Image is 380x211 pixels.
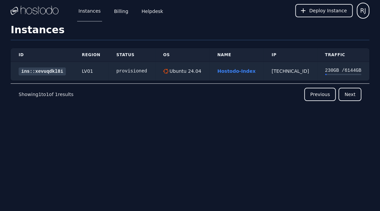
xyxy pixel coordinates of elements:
[155,48,209,62] th: OS
[304,88,336,101] button: Previous
[317,48,370,62] th: Traffic
[116,68,147,74] div: provisioned
[295,4,353,17] button: Deploy Instance
[55,92,58,97] span: 1
[46,92,49,97] span: 1
[11,24,369,40] h1: Instances
[309,7,347,14] span: Deploy Instance
[19,67,66,75] a: ins::xevuqdkl8i
[163,69,168,74] img: Ubuntu 24.04
[264,48,317,62] th: IP
[325,67,362,74] div: 230 GB / 6144 GB
[38,92,41,97] span: 1
[338,88,361,101] button: Next
[272,68,309,74] div: [TECHNICAL_ID]
[168,68,201,74] div: Ubuntu 24.04
[357,3,369,19] button: User menu
[11,83,369,105] nav: Pagination
[11,6,59,16] img: Logo
[82,68,100,74] div: LV01
[360,6,366,15] span: RJ
[11,48,74,62] th: ID
[217,68,256,74] a: Hostodo-Index
[209,48,264,62] th: Name
[108,48,155,62] th: Status
[19,91,73,98] p: Showing to of results
[74,48,108,62] th: Region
